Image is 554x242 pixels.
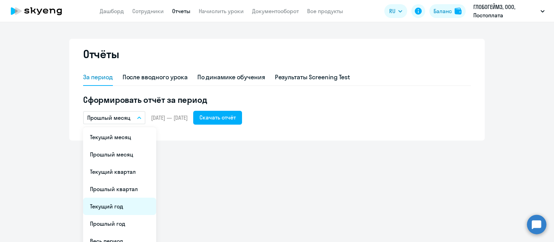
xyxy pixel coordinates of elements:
div: После вводного урока [123,73,188,82]
button: ГЛОБОГЕЙМЗ, ООО, Постоплата [470,3,548,19]
div: Скачать отчёт [199,113,236,122]
h5: Сформировать отчёт за период [83,94,471,105]
div: Результаты Screening Test [275,73,350,82]
div: По динамике обучения [197,73,265,82]
img: balance [455,8,462,15]
button: Скачать отчёт [193,111,242,125]
button: Балансbalance [429,4,466,18]
button: RU [384,4,407,18]
a: Сотрудники [132,8,164,15]
a: Все продукты [307,8,343,15]
a: Начислить уроки [199,8,244,15]
span: RU [389,7,395,15]
button: Прошлый месяц [83,111,145,124]
p: Прошлый месяц [87,114,131,122]
a: Документооборот [252,8,299,15]
div: Баланс [434,7,452,15]
h2: Отчёты [83,47,119,61]
a: Отчеты [172,8,190,15]
p: ГЛОБОГЕЙМЗ, ООО, Постоплата [473,3,538,19]
span: [DATE] — [DATE] [151,114,188,122]
div: За период [83,73,113,82]
a: Дашборд [100,8,124,15]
